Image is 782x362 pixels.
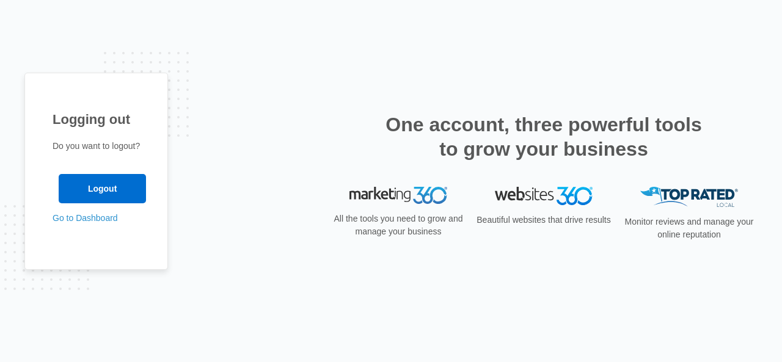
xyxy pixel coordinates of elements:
[53,109,140,129] h1: Logging out
[59,174,146,203] input: Logout
[495,187,593,205] img: Websites 360
[349,187,447,204] img: Marketing 360
[382,112,706,161] h2: One account, three powerful tools to grow your business
[53,140,140,153] p: Do you want to logout?
[330,212,467,238] p: All the tools you need to grow and manage your business
[640,187,738,207] img: Top Rated Local
[53,213,118,223] a: Go to Dashboard
[475,214,612,226] p: Beautiful websites that drive results
[621,215,758,241] p: Monitor reviews and manage your online reputation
